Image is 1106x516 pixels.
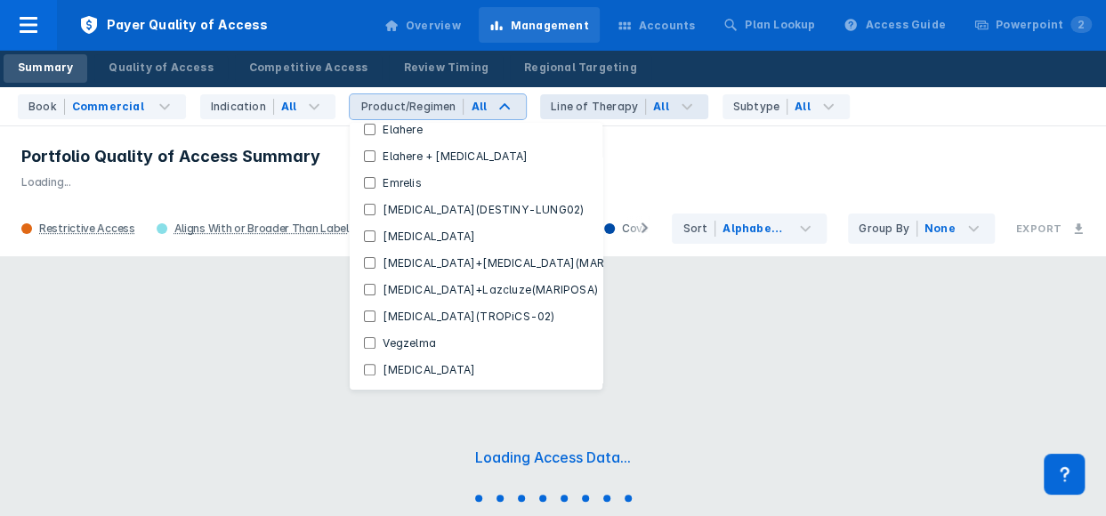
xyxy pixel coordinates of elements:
[745,17,815,33] div: Plan Lookup
[375,309,561,325] label: [MEDICAL_DATA](TROPiCS-02)
[360,99,464,115] div: Product/Regimen
[479,7,600,43] a: Management
[375,122,429,138] label: Elahere
[350,330,602,357] button: Vegzelma
[375,229,482,245] label: [MEDICAL_DATA]
[249,60,368,76] div: Competitive Access
[375,255,662,271] label: [MEDICAL_DATA]+[MEDICAL_DATA](MARIPOSA-2)
[924,221,956,237] div: None
[389,54,503,83] a: Review Timing
[235,54,383,83] a: Competitive Access
[211,99,274,115] div: Indication
[350,170,602,197] button: Emrelis
[350,197,602,223] button: [MEDICAL_DATA](DESTINY-LUNG02)
[859,221,917,237] div: Group By
[72,99,144,115] div: Commercial
[733,99,787,115] div: Subtype
[350,143,602,170] button: Elahere + [MEDICAL_DATA]
[375,335,443,351] label: Vegzelma
[682,221,715,237] div: Sort
[281,99,297,115] div: All
[350,277,602,303] button: [MEDICAL_DATA]+Lazcluze(MARIPOSA)
[374,7,472,43] a: Overview
[39,222,135,236] div: Restrictive Access
[511,18,589,34] div: Management
[109,60,213,76] div: Quality of Access
[375,362,482,378] label: [MEDICAL_DATA]
[1044,454,1085,495] div: Contact Support
[1016,222,1062,235] h3: Export
[524,60,637,76] div: Regional Targeting
[375,149,535,165] label: Elahere + [MEDICAL_DATA]
[403,60,488,76] div: Review Timing
[551,99,646,115] div: Line of Therapy
[94,54,227,83] a: Quality of Access
[375,175,428,191] label: Emrelis
[653,99,669,115] div: All
[18,60,73,76] div: Summary
[471,99,487,115] div: All
[350,117,602,143] button: Elahere
[865,17,945,33] div: Access Guide
[350,223,602,250] button: [MEDICAL_DATA]
[795,99,811,115] div: All
[406,18,461,34] div: Overview
[4,54,87,83] a: Summary
[723,221,785,237] div: Alphabetically (A -> Z)
[350,250,602,277] button: [MEDICAL_DATA]+[MEDICAL_DATA](MARIPOSA-2)
[350,357,602,383] button: [MEDICAL_DATA]
[174,222,349,236] div: Aligns With or Broader Than Label
[1005,212,1095,246] button: Export
[639,18,696,34] div: Accounts
[350,303,602,330] button: [MEDICAL_DATA](TROPiCS-02)
[607,7,706,43] a: Accounts
[375,282,605,298] label: [MEDICAL_DATA]+Lazcluze(MARIPOSA)
[996,17,1092,33] div: Powerpoint
[28,99,65,115] div: Book
[475,448,631,466] div: Loading Access Data...
[1070,16,1092,33] span: 2
[21,175,71,189] span: Loading...
[510,54,651,83] a: Regional Targeting
[375,202,591,218] label: [MEDICAL_DATA](DESTINY-LUNG02)
[21,146,1085,167] h3: Portfolio Quality of Access Summary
